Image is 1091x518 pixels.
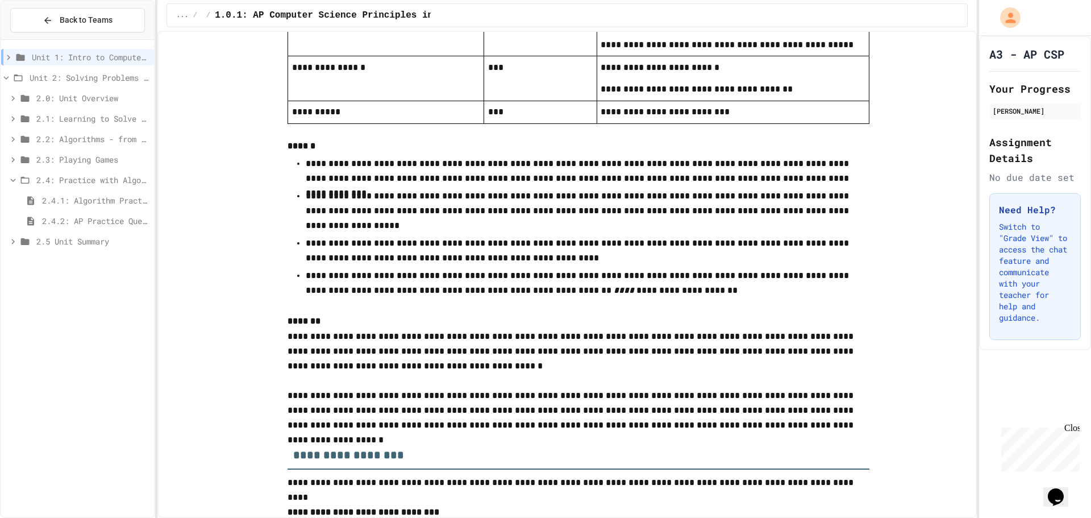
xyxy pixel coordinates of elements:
[36,154,149,165] span: 2.3: Playing Games
[30,72,149,84] span: Unit 2: Solving Problems in Computer Science
[997,423,1080,471] iframe: chat widget
[999,221,1071,324] p: Switch to "Grade View" to access the chat feature and communicate with your teacher for help and ...
[1043,473,1080,507] iframe: chat widget
[993,106,1077,116] div: [PERSON_NAME]
[36,92,149,104] span: 2.0: Unit Overview
[10,8,145,32] button: Back to Teams
[176,11,189,20] span: ...
[206,11,210,20] span: /
[5,5,78,72] div: Chat with us now!Close
[988,5,1023,31] div: My Account
[32,51,149,63] span: Unit 1: Intro to Computer Science
[36,174,149,186] span: 2.4: Practice with Algorithms
[989,134,1081,166] h2: Assignment Details
[42,215,149,227] span: 2.4.2: AP Practice Questions
[215,9,559,22] span: 1.0.1: AP Computer Science Principles in Python Course Syllabus
[36,113,149,125] span: 2.1: Learning to Solve Hard Problems
[36,133,149,145] span: 2.2: Algorithms - from Pseudocode to Flowcharts
[60,14,113,26] span: Back to Teams
[989,81,1081,97] h2: Your Progress
[989,46,1064,62] h1: A3 - AP CSP
[989,171,1081,184] div: No due date set
[999,203,1071,217] h3: Need Help?
[193,11,197,20] span: /
[42,194,149,206] span: 2.4.1: Algorithm Practice Exercises
[36,235,149,247] span: 2.5 Unit Summary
